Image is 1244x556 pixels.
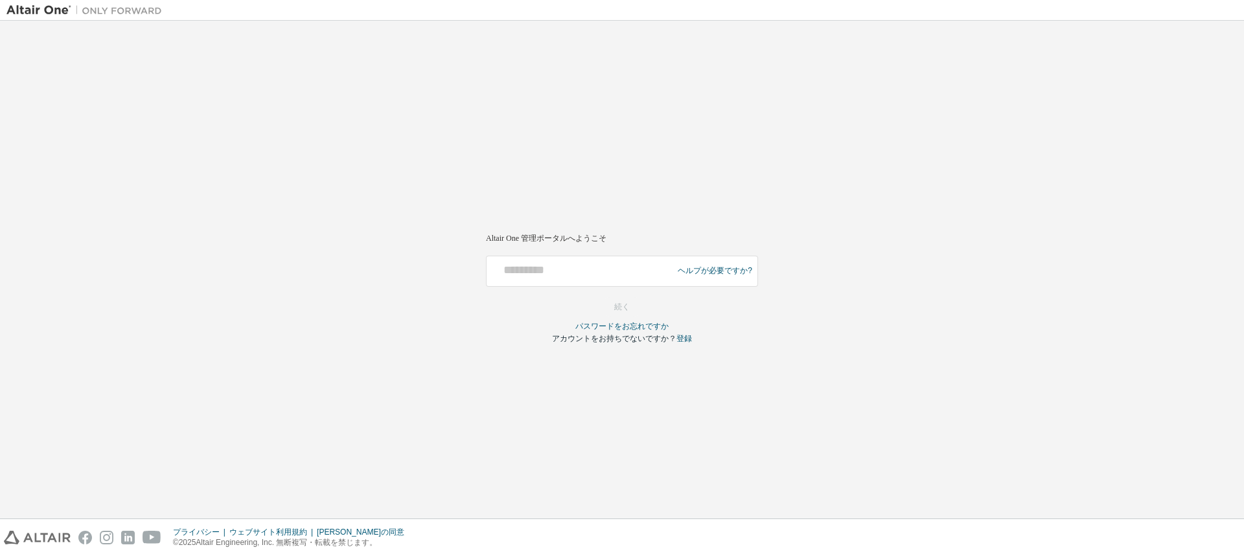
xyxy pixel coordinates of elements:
font: ウェブサイト利用規約 [229,528,307,537]
font: アカウントをお持ちでないですか？ [552,334,676,343]
img: instagram.svg [100,531,113,544]
font: [PERSON_NAME]の同意 [317,528,404,537]
font: © [173,538,179,547]
font: プライバシー [173,528,220,537]
font: Altair One 管理ポータルへようこそ [486,234,606,243]
font: Altair Engineering, Inc. 無断複写・転載を禁じます。 [196,538,377,547]
a: 登録 [676,334,692,343]
font: パスワードをお忘れですか [575,322,669,331]
img: altair_logo.svg [4,531,71,544]
img: facebook.svg [78,531,92,544]
img: linkedin.svg [121,531,135,544]
font: 2025 [179,538,196,547]
img: youtube.svg [143,531,161,544]
img: アルタイルワン [6,4,168,17]
font: ヘルプが必要ですか? [678,266,752,275]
